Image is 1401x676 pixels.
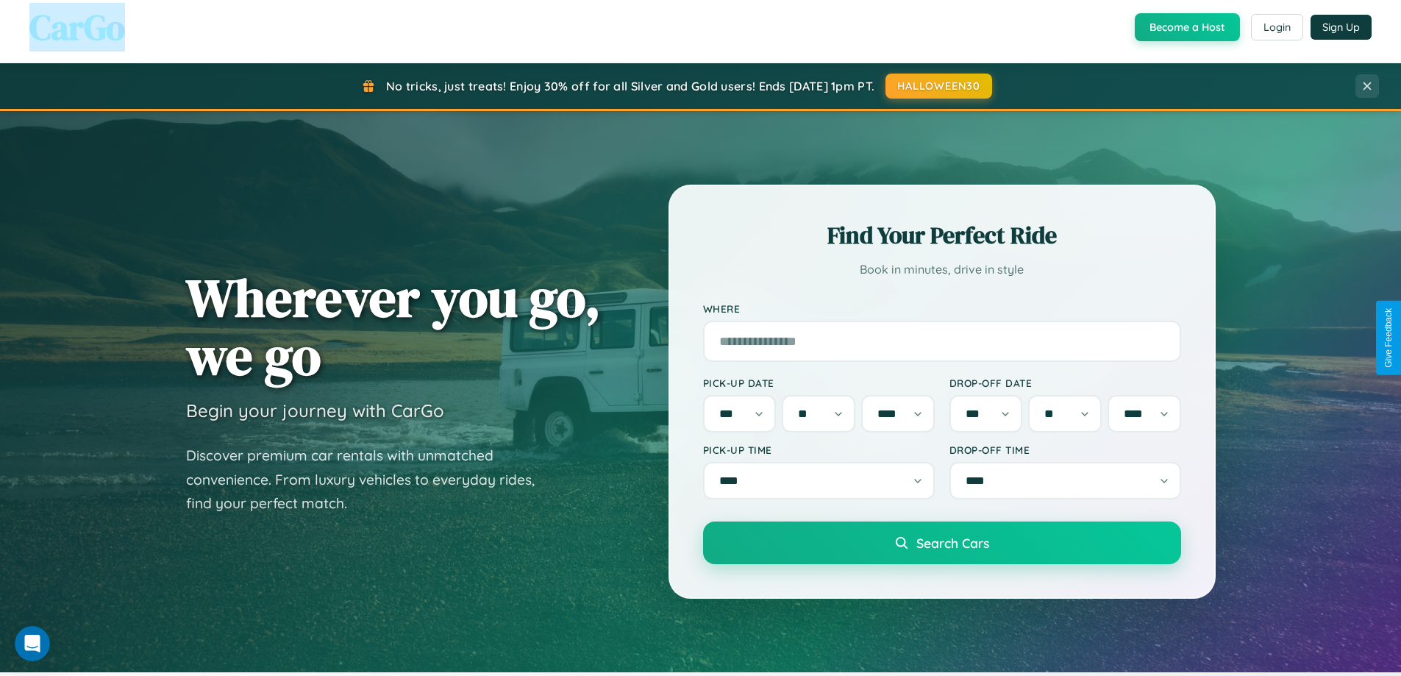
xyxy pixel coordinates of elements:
button: Search Cars [703,522,1181,564]
div: Give Feedback [1383,308,1394,368]
h1: Wherever you go, we go [186,268,601,385]
label: Drop-off Date [949,377,1181,389]
label: Drop-off Time [949,444,1181,456]
label: Pick-up Time [703,444,935,456]
p: Discover premium car rentals with unmatched convenience. From luxury vehicles to everyday rides, ... [186,444,554,516]
span: Search Cars [916,535,989,551]
span: CarGo [29,3,125,51]
button: Login [1251,14,1303,40]
h2: Find Your Perfect Ride [703,219,1181,252]
iframe: Intercom live chat [15,626,50,661]
h3: Begin your journey with CarGo [186,399,444,421]
label: Pick-up Date [703,377,935,389]
span: No tricks, just treats! Enjoy 30% off for all Silver and Gold users! Ends [DATE] 1pm PT. [386,79,874,93]
button: Become a Host [1135,13,1240,41]
button: HALLOWEEN30 [885,74,992,99]
label: Where [703,302,1181,315]
p: Book in minutes, drive in style [703,259,1181,280]
button: Sign Up [1311,15,1372,40]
